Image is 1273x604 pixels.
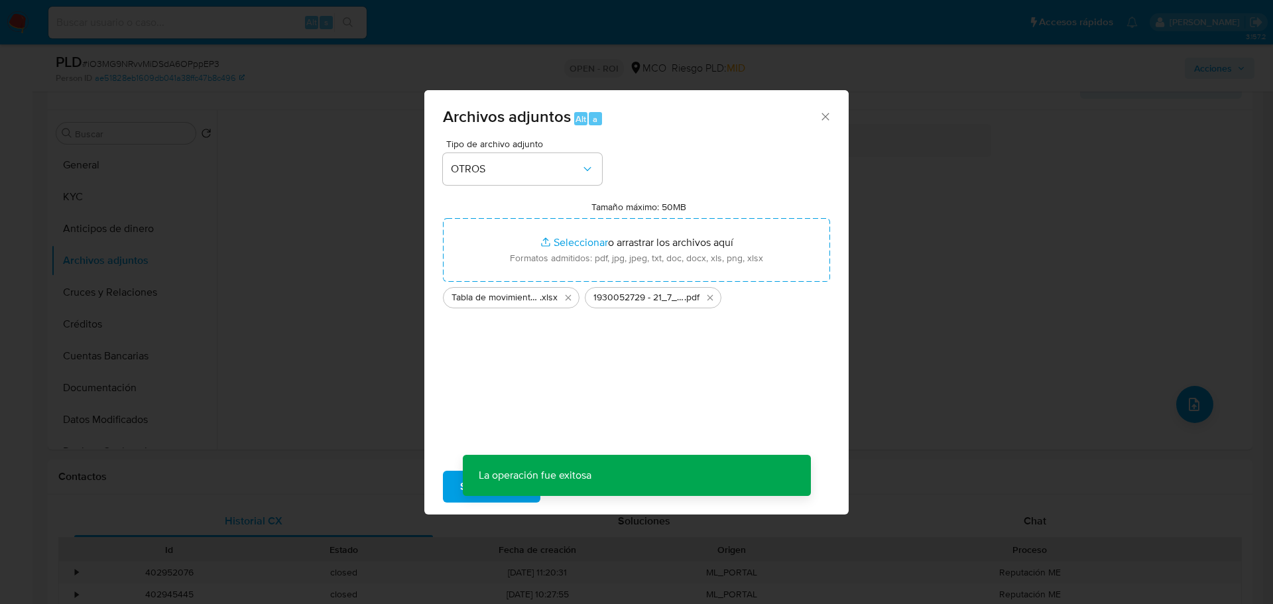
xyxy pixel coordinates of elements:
span: Tabla de movimientos 1930052729 [452,291,540,304]
button: Subir archivo [443,471,540,503]
span: .xlsx [540,291,558,304]
span: 1930052729 - 21_7_2025 [593,291,684,304]
span: a [593,113,597,125]
button: Eliminar 1930052729 - 21_7_2025.pdf [702,290,718,306]
p: La operación fue exitosa [463,455,607,496]
span: Alt [576,113,586,125]
button: OTROS [443,153,602,185]
button: Cerrar [819,110,831,122]
label: Tamaño máximo: 50MB [591,201,686,213]
button: Eliminar Tabla de movimientos 1930052729.xlsx [560,290,576,306]
span: Tipo de archivo adjunto [446,139,605,149]
span: Cancelar [563,472,606,501]
ul: Archivos seleccionados [443,282,830,308]
span: OTROS [451,162,581,176]
span: Subir archivo [460,472,523,501]
span: .pdf [684,291,699,304]
span: Archivos adjuntos [443,105,571,128]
